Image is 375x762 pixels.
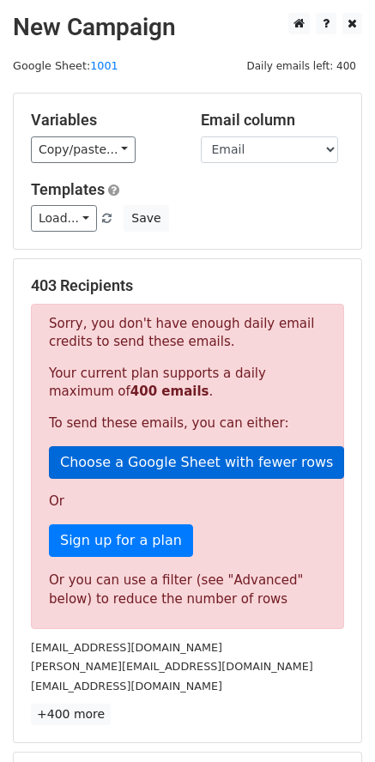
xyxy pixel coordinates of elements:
[49,524,193,557] a: Sign up for a plan
[31,704,111,725] a: +400 more
[13,59,118,72] small: Google Sheet:
[49,414,326,432] p: To send these emails, you can either:
[49,315,326,351] p: Sorry, you don't have enough daily email credits to send these emails.
[31,641,222,654] small: [EMAIL_ADDRESS][DOMAIN_NAME]
[49,571,326,609] div: Or you can use a filter (see "Advanced" below) to reduce the number of rows
[201,111,345,130] h5: Email column
[289,680,375,762] iframe: Chat Widget
[31,660,313,673] small: [PERSON_NAME][EMAIL_ADDRESS][DOMAIN_NAME]
[49,365,326,401] p: Your current plan supports a daily maximum of .
[31,205,97,232] a: Load...
[31,180,105,198] a: Templates
[130,384,209,399] strong: 400 emails
[240,57,362,76] span: Daily emails left: 400
[240,59,362,72] a: Daily emails left: 400
[31,680,222,692] small: [EMAIL_ADDRESS][DOMAIN_NAME]
[31,136,136,163] a: Copy/paste...
[49,493,326,511] p: Or
[90,59,118,72] a: 1001
[31,276,344,295] h5: 403 Recipients
[49,446,344,479] a: Choose a Google Sheet with fewer rows
[13,13,362,42] h2: New Campaign
[124,205,168,232] button: Save
[31,111,175,130] h5: Variables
